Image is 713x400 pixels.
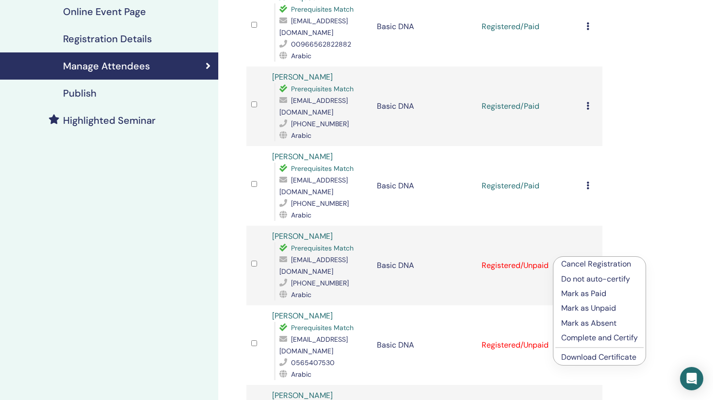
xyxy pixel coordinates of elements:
[291,40,351,49] span: 00966562822882
[63,87,97,99] h4: Publish
[291,358,335,367] span: 0565407530
[291,164,354,173] span: Prerequisites Match
[561,258,638,270] p: Cancel Registration
[291,279,349,287] span: [PHONE_NUMBER]
[291,370,311,379] span: Arabic
[561,302,638,314] p: Mark as Unpaid
[291,290,311,299] span: Arabic
[680,367,703,390] div: Open Intercom Messenger
[561,332,638,344] p: Complete and Certify
[561,317,638,329] p: Mark as Absent
[372,146,477,226] td: Basic DNA
[291,84,354,93] span: Prerequisites Match
[272,231,333,241] a: [PERSON_NAME]
[272,72,333,82] a: [PERSON_NAME]
[291,5,354,14] span: Prerequisites Match
[279,176,348,196] span: [EMAIL_ADDRESS][DOMAIN_NAME]
[561,273,638,285] p: Do not auto-certify
[372,67,477,146] td: Basic DNA
[291,51,311,60] span: Arabic
[291,119,349,128] span: ‪[PHONE_NUMBER]‬
[279,96,348,117] span: [EMAIL_ADDRESS][DOMAIN_NAME]
[372,305,477,385] td: Basic DNA
[272,311,333,321] a: [PERSON_NAME]
[561,352,636,362] a: Download Certificate
[279,255,348,276] span: [EMAIL_ADDRESS][DOMAIN_NAME]
[291,323,354,332] span: Prerequisites Match
[561,288,638,300] p: Mark as Paid
[63,33,152,45] h4: Registration Details
[291,211,311,219] span: Arabic
[372,226,477,305] td: Basic DNA
[63,60,150,72] h4: Manage Attendees
[279,335,348,355] span: [EMAIL_ADDRESS][DOMAIN_NAME]
[291,244,354,252] span: Prerequisites Match
[272,151,333,162] a: [PERSON_NAME]
[63,115,156,126] h4: Highlighted Seminar
[291,199,349,208] span: [PHONE_NUMBER]
[63,6,146,17] h4: Online Event Page
[291,131,311,140] span: Arabic
[279,17,348,37] span: [EMAIL_ADDRESS][DOMAIN_NAME]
